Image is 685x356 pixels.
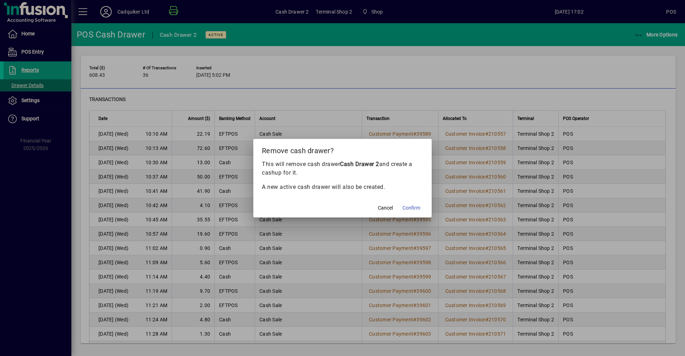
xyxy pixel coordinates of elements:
[340,161,379,167] b: Cash Drawer 2
[262,160,423,177] p: This will remove cash drawer and create a cashup for it.
[400,202,423,215] button: Confirm
[253,139,432,160] h2: Remove cash drawer?
[402,204,420,212] span: Confirm
[262,183,423,191] p: A new active cash drawer will also be created.
[378,204,393,212] span: Cancel
[374,202,397,215] button: Cancel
